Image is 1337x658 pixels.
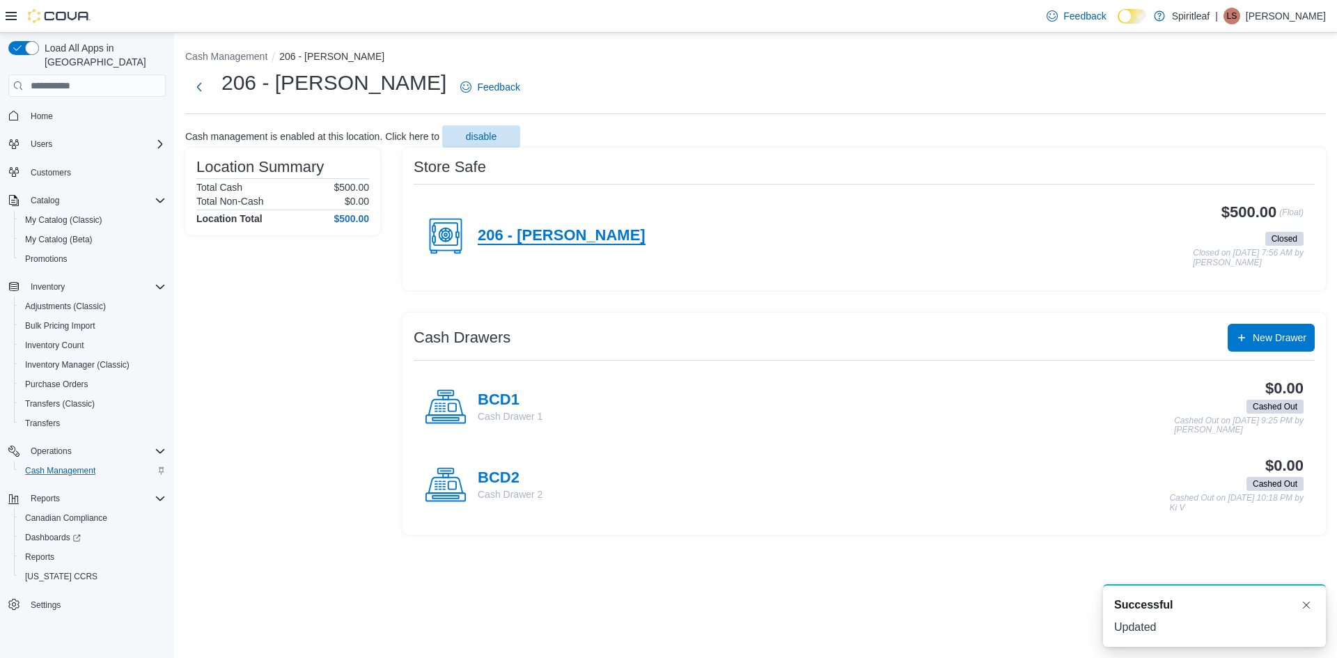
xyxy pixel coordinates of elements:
[25,253,68,265] span: Promotions
[19,231,166,248] span: My Catalog (Beta)
[25,490,65,507] button: Reports
[1041,2,1111,30] a: Feedback
[19,549,166,565] span: Reports
[8,100,166,651] nav: Complex example
[14,528,171,547] a: Dashboards
[478,469,542,487] h4: BCD2
[14,355,171,375] button: Inventory Manager (Classic)
[1253,478,1297,490] span: Cashed Out
[185,131,439,142] p: Cash management is enabled at this location. Click here to
[19,298,111,315] a: Adjustments (Classic)
[221,69,446,97] h1: 206 - [PERSON_NAME]
[25,359,130,370] span: Inventory Manager (Classic)
[31,600,61,611] span: Settings
[25,234,93,245] span: My Catalog (Beta)
[19,415,166,432] span: Transfers
[14,336,171,355] button: Inventory Count
[19,462,166,479] span: Cash Management
[25,279,70,295] button: Inventory
[25,301,106,312] span: Adjustments (Classic)
[1253,331,1306,345] span: New Drawer
[25,192,166,209] span: Catalog
[19,462,101,479] a: Cash Management
[28,9,91,23] img: Cova
[196,213,263,224] h4: Location Total
[1118,9,1147,24] input: Dark Mode
[25,164,166,181] span: Customers
[334,213,369,224] h4: $500.00
[19,212,108,228] a: My Catalog (Classic)
[19,549,60,565] a: Reports
[25,192,65,209] button: Catalog
[185,51,267,62] button: Cash Management
[19,529,166,546] span: Dashboards
[1246,8,1326,24] p: [PERSON_NAME]
[1265,380,1304,397] h3: $0.00
[1169,494,1304,512] p: Cashed Out on [DATE] 10:18 PM by Ki V
[1253,400,1297,413] span: Cashed Out
[19,231,98,248] a: My Catalog (Beta)
[31,281,65,292] span: Inventory
[14,230,171,249] button: My Catalog (Beta)
[19,568,103,585] a: [US_STATE] CCRS
[19,376,166,393] span: Purchase Orders
[14,316,171,336] button: Bulk Pricing Import
[14,297,171,316] button: Adjustments (Classic)
[1114,597,1315,613] div: Notification
[19,395,100,412] a: Transfers (Classic)
[3,134,171,154] button: Users
[196,159,324,175] h3: Location Summary
[478,487,542,501] p: Cash Drawer 2
[1246,477,1304,491] span: Cashed Out
[19,318,166,334] span: Bulk Pricing Import
[1174,416,1304,435] p: Cashed Out on [DATE] 9:25 PM by [PERSON_NAME]
[196,196,264,207] h6: Total Non-Cash
[1193,249,1304,267] p: Closed on [DATE] 7:56 AM by [PERSON_NAME]
[19,337,166,354] span: Inventory Count
[19,395,166,412] span: Transfers (Classic)
[39,41,166,69] span: Load All Apps in [GEOGRAPHIC_DATA]
[3,277,171,297] button: Inventory
[455,73,525,101] a: Feedback
[1114,619,1315,636] div: Updated
[31,139,52,150] span: Users
[1228,324,1315,352] button: New Drawer
[3,489,171,508] button: Reports
[25,490,166,507] span: Reports
[1221,204,1276,221] h3: $500.00
[14,394,171,414] button: Transfers (Classic)
[196,182,242,193] h6: Total Cash
[19,251,73,267] a: Promotions
[414,329,510,346] h3: Cash Drawers
[19,415,65,432] a: Transfers
[14,461,171,480] button: Cash Management
[345,196,369,207] p: $0.00
[25,551,54,563] span: Reports
[25,108,58,125] a: Home
[478,227,646,245] h4: 206 - [PERSON_NAME]
[1298,597,1315,613] button: Dismiss toast
[25,532,81,543] span: Dashboards
[25,596,166,613] span: Settings
[19,529,86,546] a: Dashboards
[19,337,90,354] a: Inventory Count
[25,512,107,524] span: Canadian Compliance
[25,597,66,613] a: Settings
[19,510,113,526] a: Canadian Compliance
[477,80,519,94] span: Feedback
[442,125,520,148] button: disable
[3,105,171,125] button: Home
[19,568,166,585] span: Washington CCRS
[14,210,171,230] button: My Catalog (Classic)
[25,443,166,460] span: Operations
[1114,597,1173,613] span: Successful
[31,111,53,122] span: Home
[31,446,72,457] span: Operations
[25,136,166,152] span: Users
[25,443,77,460] button: Operations
[19,510,166,526] span: Canadian Compliance
[14,567,171,586] button: [US_STATE] CCRS
[1265,457,1304,474] h3: $0.00
[3,441,171,461] button: Operations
